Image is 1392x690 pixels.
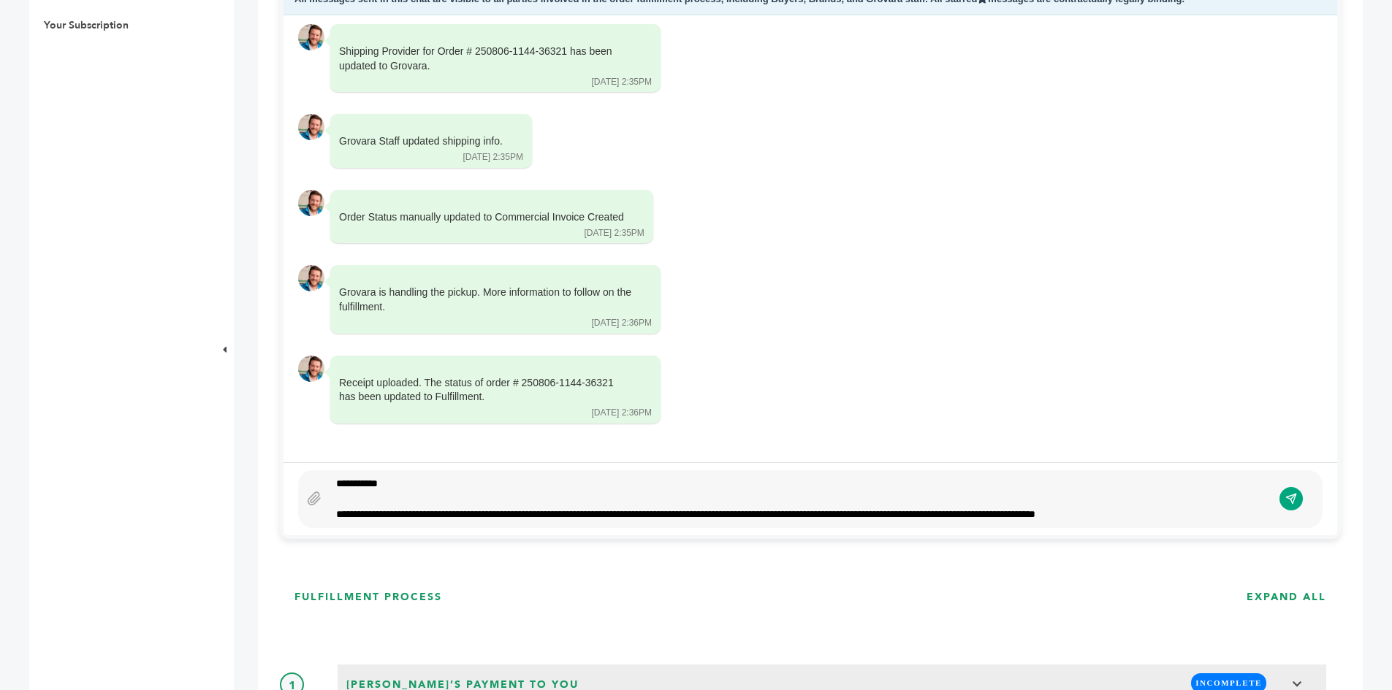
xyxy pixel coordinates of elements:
[339,210,624,225] div: Order Status manually updated to Commercial Invoice Created
[339,285,631,314] div: Grovara is handling the pickup. More information to follow on the fulfillment.
[339,376,631,405] div: Receipt uploaded. The status of order # 250806-1144-36321 has been updated to Fulfillment.
[592,317,652,329] div: [DATE] 2:36PM
[463,151,522,164] div: [DATE] 2:35PM
[1247,590,1326,605] h3: EXPAND ALL
[44,18,129,32] a: Your Subscription
[592,407,652,419] div: [DATE] 2:36PM
[339,134,503,149] div: Grovara Staff updated shipping info.
[339,45,631,73] div: Shipping Provider for Order # 250806-1144-36321 has been updated to Grovara.
[294,590,442,605] h3: FULFILLMENT PROCESS
[592,76,652,88] div: [DATE] 2:35PM
[584,227,644,239] div: [DATE] 2:35PM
